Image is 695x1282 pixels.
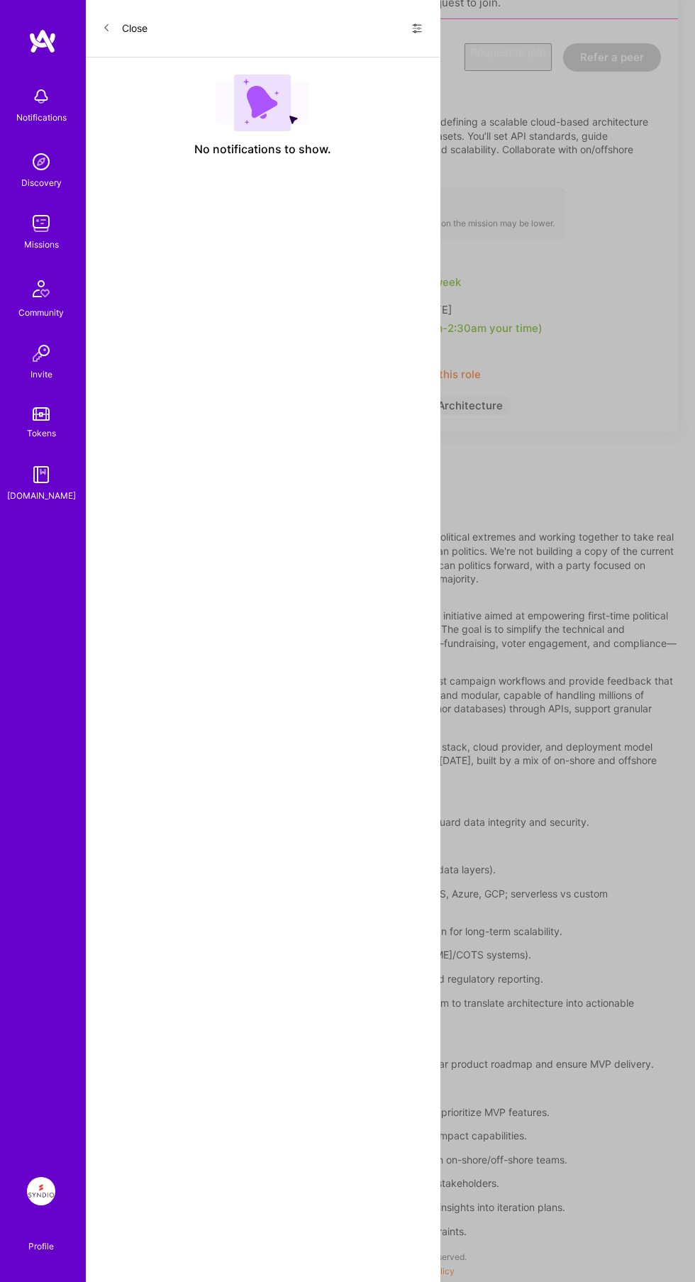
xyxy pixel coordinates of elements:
[24,272,58,306] img: Community
[18,306,64,320] div: Community
[194,143,331,157] span: No notifications to show.
[7,489,76,503] div: [DOMAIN_NAME]
[27,426,56,441] div: Tokens
[23,1177,59,1205] a: Syndio: Transformation Engine Modernization
[16,111,67,125] div: Notifications
[28,1239,54,1254] div: Profile
[27,1177,55,1205] img: Syndio: Transformation Engine Modernization
[23,1225,59,1254] a: Profile
[28,28,57,54] img: logo
[27,460,55,489] img: guide book
[27,339,55,368] img: Invite
[33,407,50,421] img: tokens
[21,176,62,190] div: Discovery
[27,148,55,176] img: discovery
[27,209,55,238] img: teamwork
[102,17,148,40] button: Close
[24,238,59,252] div: Missions
[216,74,309,131] img: empty
[30,368,52,382] div: Invite
[27,82,55,111] img: bell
